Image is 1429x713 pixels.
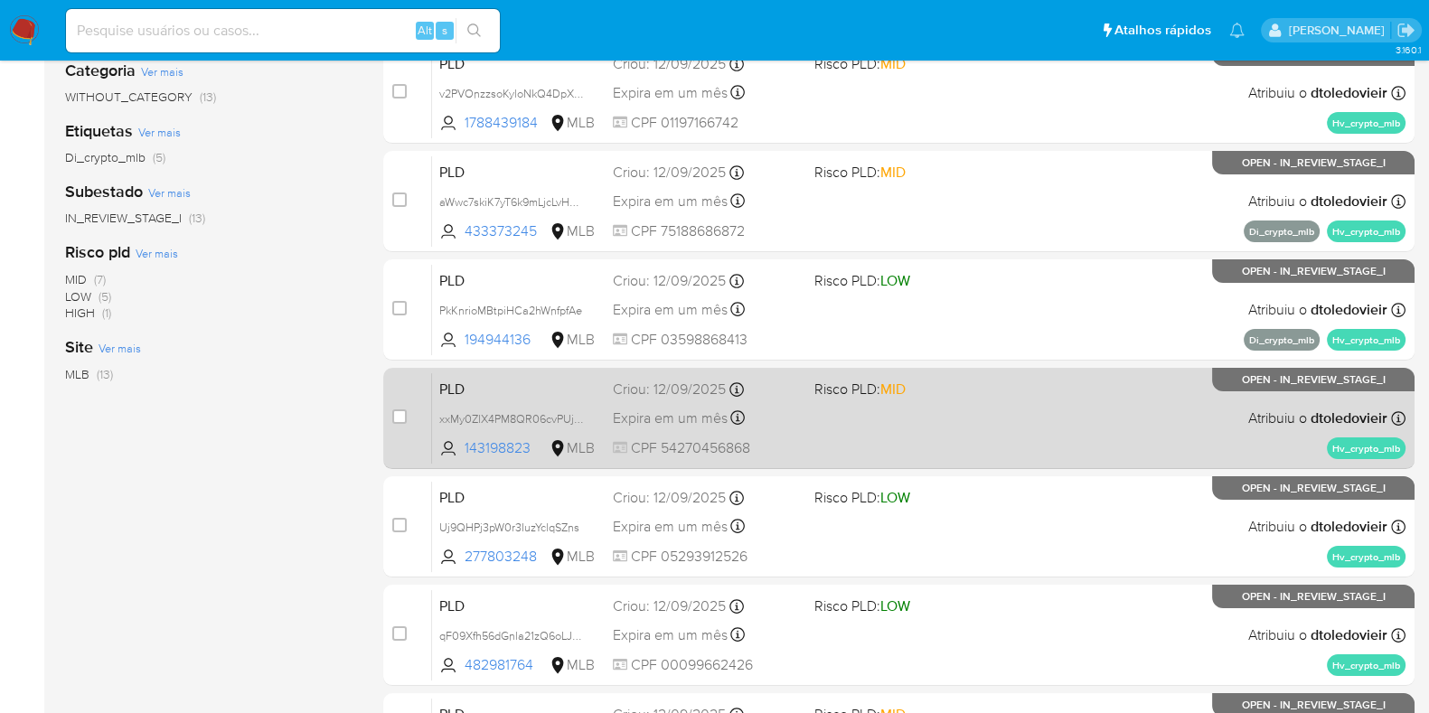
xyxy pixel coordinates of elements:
[66,19,500,42] input: Pesquise usuários ou casos...
[1396,21,1415,40] a: Sair
[456,18,493,43] button: search-icon
[1229,23,1245,38] a: Notificações
[1288,22,1390,39] p: danilo.toledo@mercadolivre.com
[1114,21,1211,40] span: Atalhos rápidos
[442,22,447,39] span: s
[1395,42,1420,57] span: 3.160.1
[418,22,432,39] span: Alt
